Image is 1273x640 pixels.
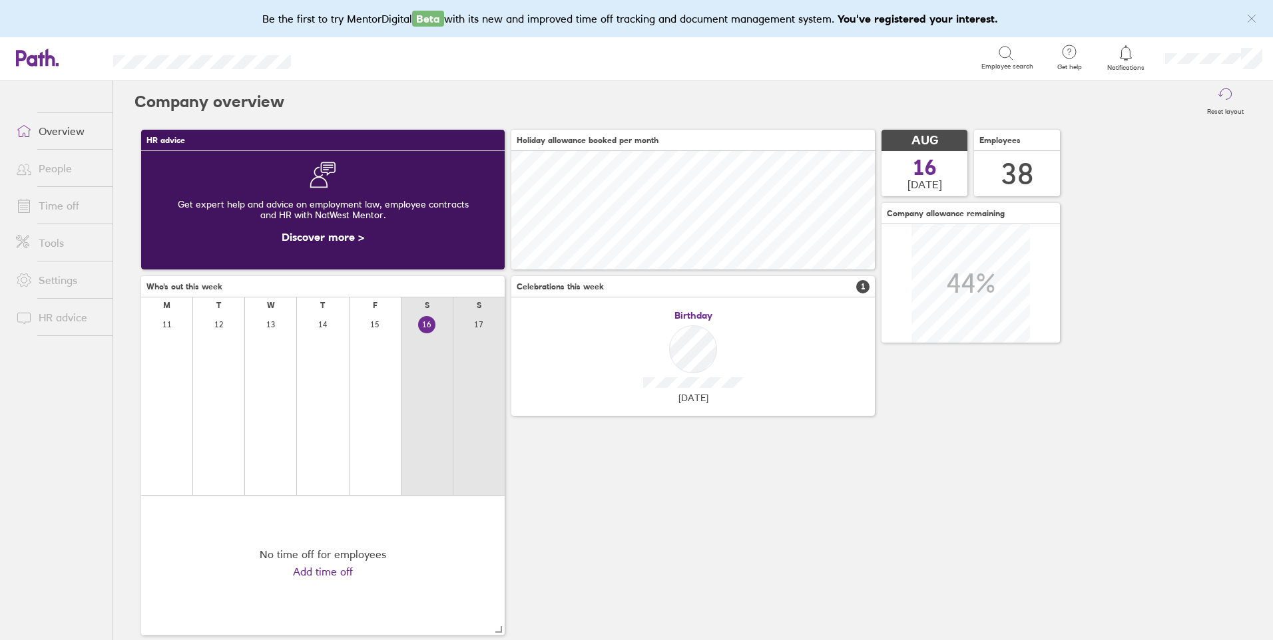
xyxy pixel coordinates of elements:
span: Beta [412,11,444,27]
span: 16 [913,157,937,178]
div: Search [327,51,361,63]
button: Reset layout [1199,80,1252,123]
span: Celebrations this week [517,282,604,291]
span: Birthday [674,310,712,321]
a: Add time off [293,565,353,577]
a: People [5,155,113,182]
div: Be the first to try MentorDigital with its new and improved time off tracking and document manage... [262,11,1011,27]
div: F [373,301,378,310]
div: 38 [1001,157,1033,191]
a: Overview [5,118,113,144]
span: Employee search [981,63,1033,71]
div: Get expert help and advice on employment law, employee contracts and HR with NatWest Mentor. [152,188,494,231]
span: Company allowance remaining [887,209,1005,218]
span: AUG [911,134,938,148]
a: Settings [5,267,113,293]
a: Notifications [1105,44,1148,72]
div: T [216,301,221,310]
label: Reset layout [1199,104,1252,116]
div: S [477,301,481,310]
div: T [320,301,325,310]
span: [DATE] [907,178,942,190]
span: Employees [979,136,1021,145]
a: Time off [5,192,113,219]
span: 1 [856,280,870,293]
span: HR advice [146,136,185,145]
div: No time off for employees [260,548,386,560]
a: HR advice [5,304,113,331]
span: Get help [1048,63,1091,71]
div: M [163,301,170,310]
span: Holiday allowance booked per month [517,136,658,145]
a: Discover more > [282,230,364,243]
span: Who's out this week [146,282,222,291]
b: You've registered your interest. [838,12,998,25]
a: Tools [5,230,113,256]
h2: Company overview [134,80,284,123]
div: W [267,301,275,310]
span: [DATE] [678,393,708,403]
div: S [425,301,429,310]
span: Notifications [1105,64,1148,72]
